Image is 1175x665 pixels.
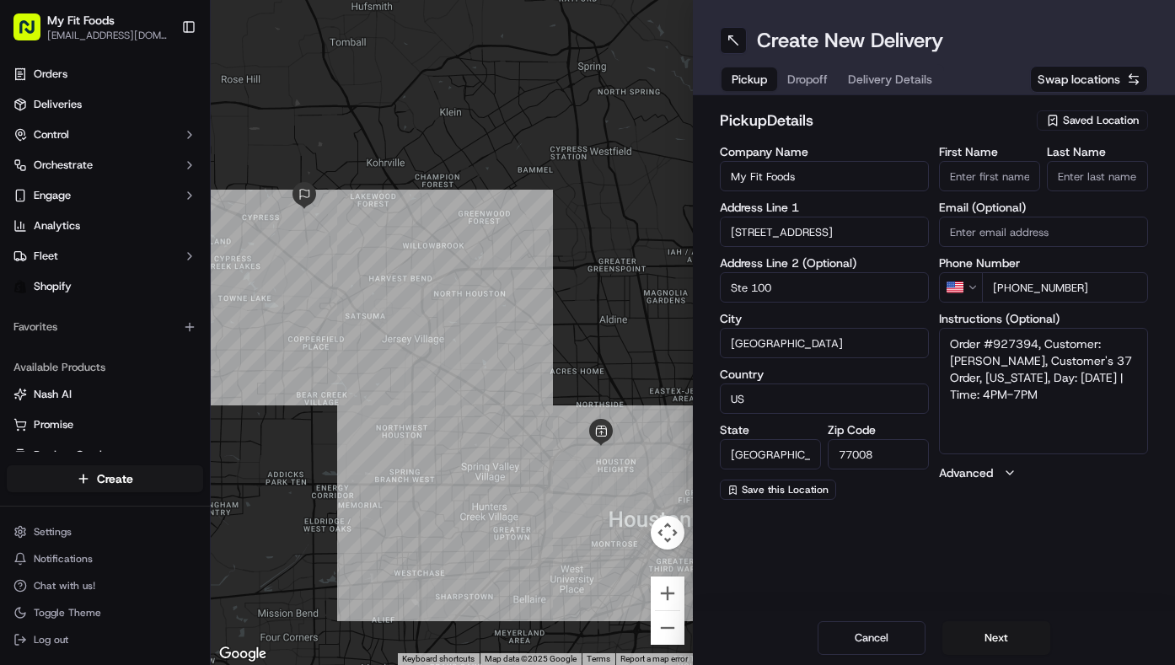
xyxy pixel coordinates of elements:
[192,261,227,275] span: [DATE]
[7,273,203,300] a: Shopify
[587,654,610,663] a: Terms (opens in new tab)
[13,280,27,293] img: Shopify logo
[47,12,115,29] button: My Fit Foods
[828,424,929,436] label: Zip Code
[7,411,203,438] button: Promise
[7,182,203,209] button: Engage
[720,313,929,324] label: City
[720,439,821,469] input: Enter state
[651,611,684,645] button: Zoom out
[848,71,932,88] span: Delivery Details
[720,146,929,158] label: Company Name
[828,439,929,469] input: Enter zip code
[17,161,47,191] img: 1736555255976-a54dd68f-1ca7-489b-9aae-adbdc363a1c4
[7,243,203,270] button: Fleet
[183,261,189,275] span: •
[34,249,58,264] span: Fleet
[17,291,44,324] img: Wisdom Oko
[34,579,95,593] span: Chat with us!
[720,368,929,380] label: Country
[17,378,30,392] div: 📗
[35,161,66,191] img: 8571987876998_91fb9ceb93ad5c398215_72.jpg
[720,480,836,500] button: Save this Location
[13,387,196,402] a: Nash AI
[720,272,929,303] input: Apartment, suite, unit, etc.
[742,483,829,496] span: Save this Location
[183,307,189,320] span: •
[7,574,203,598] button: Chat with us!
[119,417,204,431] a: Powered byPylon
[7,628,203,652] button: Log out
[47,29,168,42] button: [EMAIL_ADDRESS][DOMAIN_NAME]
[34,377,129,394] span: Knowledge Base
[34,279,72,294] span: Shopify
[215,643,271,665] a: Open this area in Google Maps (opens a new window)
[159,377,271,394] span: API Documentation
[787,71,828,88] span: Dropoff
[34,262,47,276] img: 1736555255976-a54dd68f-1ca7-489b-9aae-adbdc363a1c4
[1030,66,1148,93] button: Swap locations
[76,178,232,191] div: We're available if you need us!
[939,201,1148,213] label: Email (Optional)
[720,217,929,247] input: Enter address
[720,383,929,414] input: Enter country
[720,328,929,358] input: Enter city
[7,381,203,408] button: Nash AI
[7,152,203,179] button: Orchestrate
[942,621,1050,655] button: Next
[34,387,72,402] span: Nash AI
[757,27,943,54] h1: Create New Delivery
[720,161,929,191] input: Enter company name
[34,218,80,233] span: Analytics
[620,654,688,663] a: Report a map error
[939,146,1040,158] label: First Name
[34,417,73,432] span: Promise
[7,465,203,492] button: Create
[215,643,271,665] img: Google
[1047,146,1148,158] label: Last Name
[7,7,174,47] button: My Fit Foods[EMAIL_ADDRESS][DOMAIN_NAME]
[168,418,204,431] span: Pylon
[7,212,203,239] a: Analytics
[52,307,180,320] span: Wisdom [PERSON_NAME]
[34,127,69,142] span: Control
[939,217,1148,247] input: Enter email address
[34,67,67,82] span: Orders
[34,606,101,619] span: Toggle Theme
[287,166,307,186] button: Start new chat
[192,307,227,320] span: [DATE]
[939,313,1148,324] label: Instructions (Optional)
[939,464,993,481] label: Advanced
[1063,113,1139,128] span: Saved Location
[7,314,203,341] div: Favorites
[651,516,684,550] button: Map camera controls
[34,308,47,321] img: 1736555255976-a54dd68f-1ca7-489b-9aae-adbdc363a1c4
[76,161,276,178] div: Start new chat
[7,91,203,118] a: Deliveries
[485,654,577,663] span: Map data ©2025 Google
[720,109,1027,132] h2: pickup Details
[7,61,203,88] a: Orders
[939,161,1040,191] input: Enter first name
[402,653,475,665] button: Keyboard shortcuts
[720,257,929,269] label: Address Line 2 (Optional)
[261,216,307,236] button: See all
[939,257,1148,269] label: Phone Number
[17,245,44,278] img: Wisdom Oko
[7,354,203,381] div: Available Products
[13,448,196,463] a: Product Catalog
[13,417,196,432] a: Promise
[34,158,93,173] span: Orchestrate
[982,272,1148,303] input: Enter phone number
[34,633,68,646] span: Log out
[17,17,51,51] img: Nash
[7,520,203,544] button: Settings
[732,71,767,88] span: Pickup
[651,577,684,610] button: Zoom in
[818,621,926,655] button: Cancel
[1038,71,1120,88] span: Swap locations
[7,601,203,625] button: Toggle Theme
[34,552,93,566] span: Notifications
